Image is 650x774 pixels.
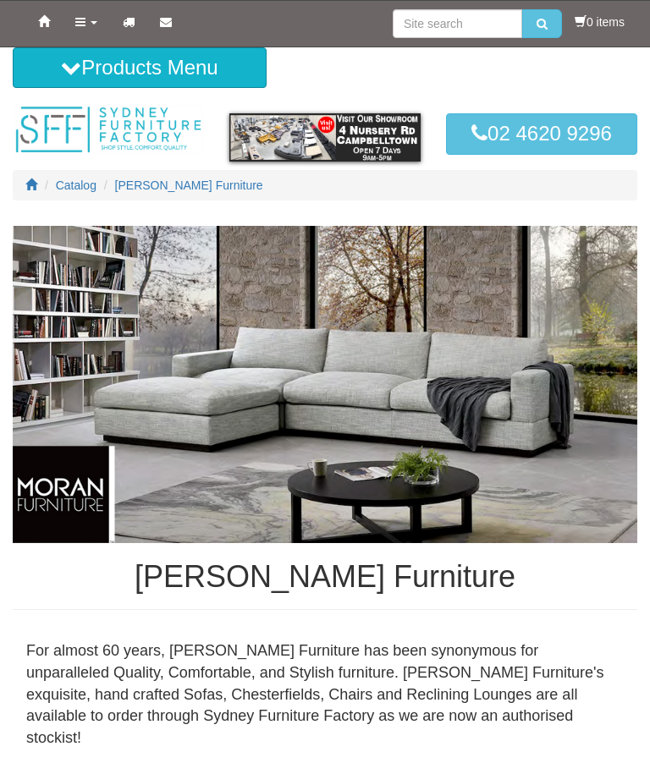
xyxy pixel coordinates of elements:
[115,178,263,192] a: [PERSON_NAME] Furniture
[13,47,267,88] button: Products Menu
[393,9,522,38] input: Site search
[13,560,637,594] h1: [PERSON_NAME] Furniture
[56,178,96,192] a: Catalog
[446,113,637,154] a: 02 4620 9296
[575,14,625,30] li: 0 items
[13,226,637,543] img: Moran Furniture
[229,113,421,162] img: showroom.gif
[13,105,204,154] img: Sydney Furniture Factory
